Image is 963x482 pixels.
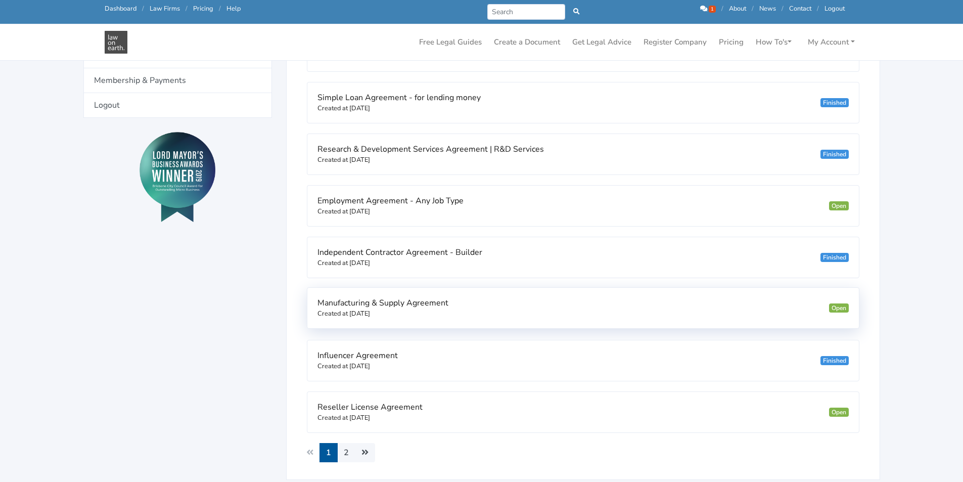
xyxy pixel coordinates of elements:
[317,104,370,113] small: Created at [DATE]
[317,402,423,413] span: Reseller License Agreement
[639,32,711,52] a: Register Company
[752,32,796,52] a: How To's
[307,185,859,227] a: Employment Agreement - Any Job Type Created at [DATE] Open
[490,32,564,52] a: Create a Document
[568,32,635,52] a: Get Legal Advice
[307,340,859,381] a: Influencer Agreement Created at [DATE] Finished
[186,4,188,13] span: /
[487,4,566,20] input: Search
[700,4,717,13] a: 1
[804,32,859,52] a: My Account
[337,443,355,462] a: 2
[752,4,754,13] span: /
[307,287,859,329] a: Manufacturing & Supply Agreement Created at [DATE] Open
[317,362,370,371] small: Created at [DATE]
[820,98,849,107] div: Finished
[317,92,481,103] span: Simple Loan Agreement - for lending money
[759,4,776,13] a: News
[142,4,144,13] span: /
[820,356,849,365] div: Finished
[824,4,845,13] a: Logout
[317,207,370,216] small: Created at [DATE]
[307,134,859,175] a: Research & Development Services Agreement | R&D Services Created at [DATE] Finished
[721,4,723,13] span: /
[829,303,849,313] div: Open
[317,195,464,206] span: Employment Agreement - Any Job Type
[317,413,370,422] small: Created at [DATE]
[782,4,784,13] span: /
[83,68,272,93] a: Membership & Payments
[317,258,370,268] small: Created at [DATE]
[820,150,849,159] div: Finished
[307,237,859,278] a: Independent Contractor Agreement - Builder Created at [DATE] Finished
[307,391,859,433] a: Reseller License Agreement Created at [DATE] Open
[317,297,448,309] span: Manufacturing & Supply Agreement
[219,4,221,13] span: /
[829,408,849,417] div: Open
[317,247,482,258] span: Independent Contractor Agreement - Builder
[317,155,370,164] small: Created at [DATE]
[715,32,748,52] a: Pricing
[817,4,819,13] span: /
[317,350,398,361] span: Influencer Agreement
[317,309,370,318] small: Created at [DATE]
[105,4,136,13] a: Dashboard
[150,4,180,13] a: Law Firms
[415,32,486,52] a: Free Legal Guides
[789,4,811,13] a: Contact
[355,443,375,462] a: Next »
[83,93,272,118] a: Logout
[140,132,215,222] img: Lord Mayor's Award 2019
[709,6,716,13] span: 1
[820,253,849,262] div: Finished
[729,4,746,13] a: About
[105,31,127,54] img: Law On Earth
[307,82,859,123] a: Simple Loan Agreement - for lending money Created at [DATE] Finished
[317,144,544,155] span: Research & Development Services Agreement | R&D Services
[226,4,241,13] a: Help
[319,443,338,462] span: 1
[300,443,375,470] nav: Page navigation
[829,201,849,210] div: Open
[193,4,213,13] a: Pricing
[300,443,320,462] li: « Previous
